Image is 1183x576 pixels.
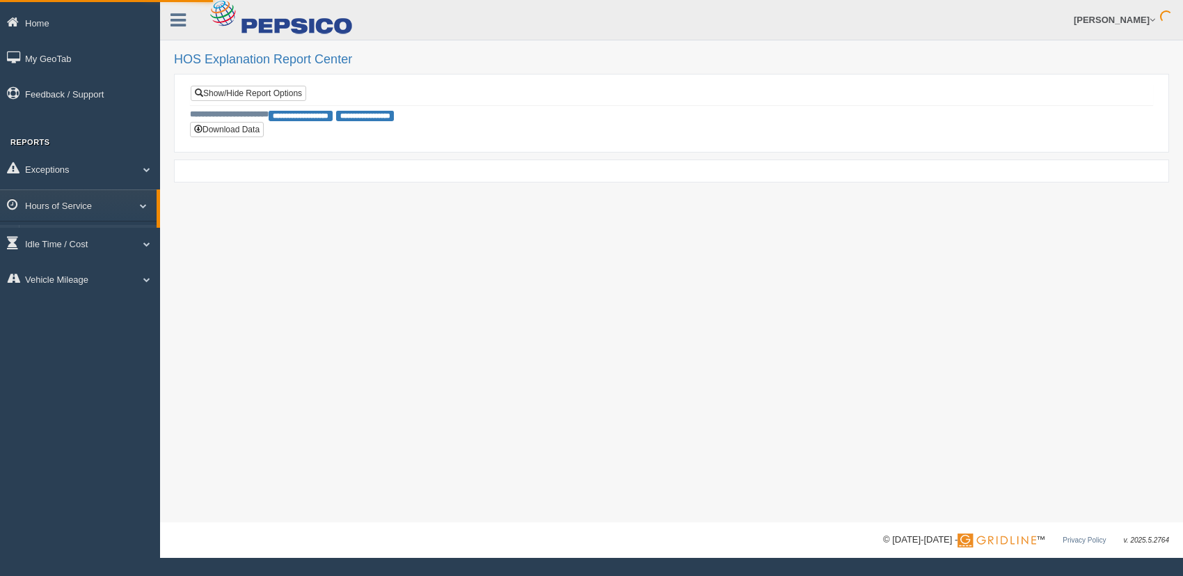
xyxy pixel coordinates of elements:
[958,534,1036,547] img: Gridline
[1063,536,1106,544] a: Privacy Policy
[1124,536,1169,544] span: v. 2025.5.2764
[883,533,1169,547] div: © [DATE]-[DATE] - ™
[174,53,1169,67] h2: HOS Explanation Report Center
[191,86,306,101] a: Show/Hide Report Options
[190,122,264,137] button: Download Data
[25,225,157,250] a: HOS Explanation Reports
